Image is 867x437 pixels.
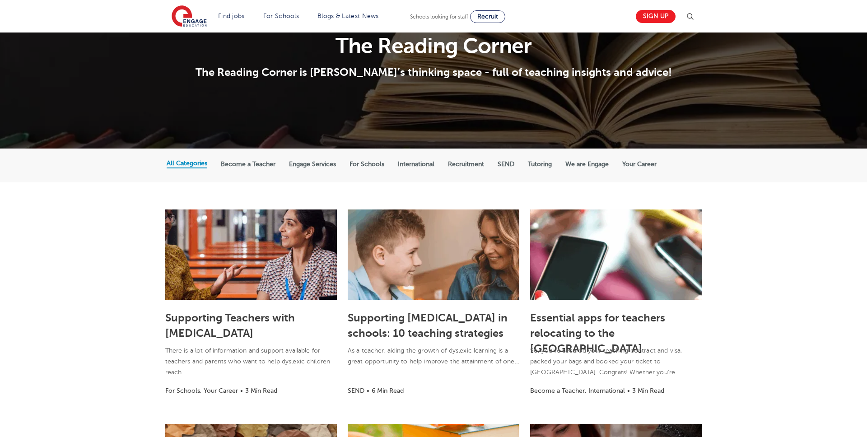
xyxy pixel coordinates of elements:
label: International [398,160,434,168]
a: For Schools [263,13,299,19]
p: There is a lot of information and support available for teachers and parents who want to help dys... [165,345,337,378]
li: • [238,386,245,396]
a: Essential apps for teachers relocating to the [GEOGRAPHIC_DATA] [530,311,665,355]
li: 3 Min Read [245,386,277,396]
label: We are Engage [565,160,609,168]
span: Schools looking for staff [410,14,468,20]
label: All Categories [167,159,207,167]
label: SEND [498,160,514,168]
li: • [625,386,632,396]
h1: The Reading Corner [167,35,701,57]
p: The Reading Corner is [PERSON_NAME]’s thinking space - full of teaching insights and advice! [167,65,701,79]
label: Recruitment [448,160,484,168]
li: 6 Min Read [372,386,404,396]
a: Blogs & Latest News [317,13,379,19]
a: Sign up [636,10,676,23]
p: As a teacher, aiding the growth of dyslexic learning is a great opportunity to help improve the a... [348,345,519,367]
label: Engage Services [289,160,336,168]
a: Recruit [470,10,505,23]
label: For Schools [350,160,384,168]
label: Tutoring [528,160,552,168]
a: Supporting [MEDICAL_DATA] in schools: 10 teaching strategies [348,311,508,339]
span: Recruit [477,13,498,20]
label: Become a Teacher [221,160,275,168]
li: For Schools, Your Career [165,386,238,396]
a: Find jobs [218,13,245,19]
label: Your Career [622,160,657,168]
p: So, you’ve secured your teaching contract and visa, packed your bags and booked your ticket to [G... [530,345,702,378]
li: SEND [348,386,364,396]
img: Engage Education [172,5,207,28]
li: 3 Min Read [632,386,664,396]
li: • [364,386,372,396]
a: Supporting Teachers with [MEDICAL_DATA] [165,311,295,339]
li: Become a Teacher, International [530,386,625,396]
